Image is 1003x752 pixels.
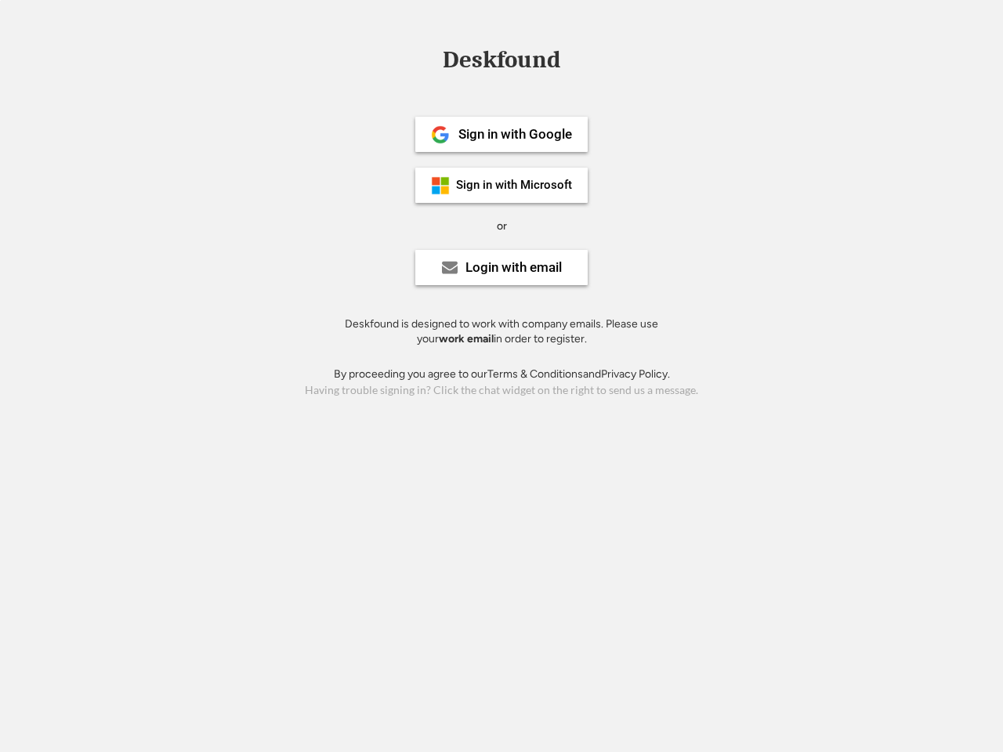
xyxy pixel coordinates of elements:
img: 1024px-Google__G__Logo.svg.png [431,125,450,144]
a: Privacy Policy. [601,367,670,381]
div: Sign in with Google [458,128,572,141]
div: By proceeding you agree to our and [334,367,670,382]
div: Sign in with Microsoft [456,179,572,191]
div: Login with email [465,261,562,274]
img: ms-symbollockup_mssymbol_19.png [431,176,450,195]
div: or [497,219,507,234]
div: Deskfound is designed to work with company emails. Please use your in order to register. [325,316,678,347]
strong: work email [439,332,494,345]
div: Deskfound [435,48,568,72]
a: Terms & Conditions [487,367,583,381]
